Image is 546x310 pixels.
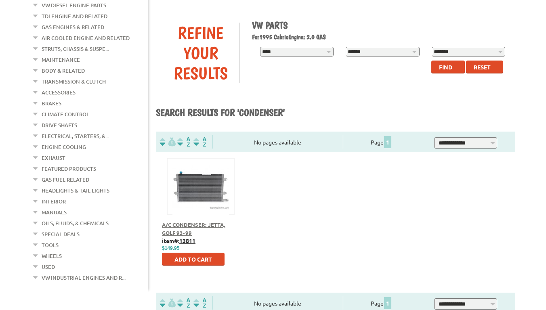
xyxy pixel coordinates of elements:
[42,153,65,163] a: Exhaust
[160,137,176,147] img: filterpricelow.svg
[42,207,67,218] a: Manuals
[42,131,109,141] a: Electrical, Starters, &...
[431,61,465,73] button: Find
[288,33,326,41] span: Engine: 2.0 GAS
[42,98,61,109] a: Brakes
[384,297,391,309] span: 1
[42,218,109,228] a: Oils, Fluids, & Chemicals
[42,196,66,207] a: Interior
[42,142,86,152] a: Engine Cooling
[343,135,420,149] div: Page
[42,251,62,261] a: Wheels
[162,221,225,236] a: A/C Condenser: Jetta, Golf 93-99
[343,296,420,310] div: Page
[176,137,192,147] img: Sort by Headline
[252,33,510,41] h2: 1995 Cabrio
[466,61,503,73] button: Reset
[192,298,208,308] img: Sort by Sales Rank
[42,76,106,87] a: Transmission & Clutch
[174,256,212,263] span: Add to Cart
[42,87,76,98] a: Accessories
[42,240,59,250] a: Tools
[252,19,510,31] h1: VW Parts
[42,33,130,43] a: Air Cooled Engine and Related
[213,138,343,147] div: No pages available
[160,298,176,308] img: filterpricelow.svg
[42,65,85,76] a: Body & Related
[439,63,452,71] span: Find
[42,174,89,185] a: Gas Fuel Related
[474,63,491,71] span: Reset
[42,120,77,130] a: Drive Shafts
[162,23,239,83] div: Refine Your Results
[42,272,126,283] a: VW Industrial Engines and R...
[192,137,208,147] img: Sort by Sales Rank
[42,11,107,21] a: TDI Engine and Related
[162,245,179,251] span: $149.95
[252,33,259,41] span: For
[42,44,109,54] a: Struts, Chassis & Suspe...
[162,237,195,244] b: item#:
[176,298,192,308] img: Sort by Headline
[42,229,80,239] a: Special Deals
[162,253,225,266] button: Add to Cart
[213,299,343,308] div: No pages available
[42,54,80,65] a: Maintenance
[42,163,96,174] a: Featured Products
[179,237,195,244] u: 13811
[42,262,55,272] a: Used
[156,107,515,119] h1: Search results for 'Condenser'
[42,22,104,32] a: Gas Engines & Related
[384,136,391,148] span: 1
[42,109,89,119] a: Climate Control
[42,185,109,196] a: Headlights & Tail Lights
